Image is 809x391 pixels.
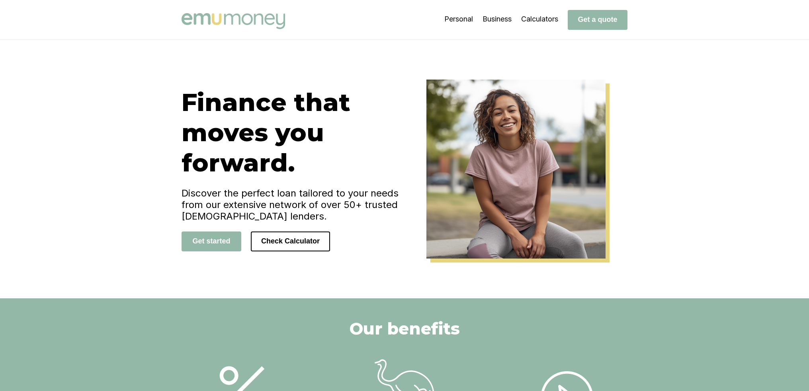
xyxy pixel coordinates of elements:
[182,231,241,251] button: Get started
[350,318,460,339] h2: Our benefits
[568,10,627,30] button: Get a quote
[568,15,627,23] a: Get a quote
[182,87,404,178] h1: Finance that moves you forward.
[182,13,285,29] img: Emu Money logo
[426,80,606,259] img: Emu Money Home
[182,237,241,245] a: Get started
[251,237,330,245] a: Check Calculator
[182,187,404,222] h4: Discover the perfect loan tailored to your needs from our extensive network of over 50+ trusted [...
[251,231,330,251] button: Check Calculator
